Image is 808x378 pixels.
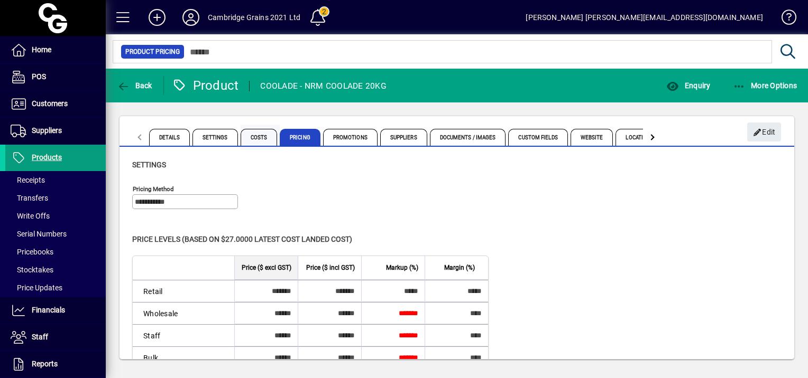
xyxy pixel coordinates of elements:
mat-label: Pricing method [133,185,174,193]
div: Cambridge Grains 2021 Ltd [208,9,300,26]
button: Enquiry [664,76,713,95]
span: Price Updates [11,283,62,292]
span: Enquiry [666,81,710,90]
a: Stocktakes [5,261,106,279]
span: POS [32,72,46,81]
td: Bulk [133,346,234,368]
button: Profile [174,8,208,27]
span: Margin (%) [444,262,475,273]
span: Write Offs [11,212,50,220]
span: Website [571,129,613,146]
span: Back [117,81,152,90]
button: Add [140,8,174,27]
td: Staff [133,324,234,346]
span: Settings [192,129,238,146]
a: Suppliers [5,118,106,144]
a: POS [5,64,106,90]
span: Locations [616,129,664,146]
a: Home [5,37,106,63]
span: Products [32,153,62,162]
button: More Options [730,76,800,95]
a: Write Offs [5,207,106,225]
span: Customers [32,99,68,108]
div: Product [172,77,239,94]
span: Suppliers [32,126,62,135]
a: Price Updates [5,279,106,297]
button: Edit [747,122,781,141]
span: Receipts [11,176,45,184]
span: Financials [32,306,65,314]
a: Reports [5,351,106,377]
span: Markup (%) [386,262,418,273]
a: Customers [5,91,106,117]
span: Transfers [11,194,48,202]
span: Home [32,45,51,54]
span: Promotions [323,129,378,146]
a: Transfers [5,189,106,207]
td: Wholesale [133,302,234,324]
span: Reports [32,360,58,368]
span: Pricing [280,129,320,146]
a: Staff [5,324,106,351]
span: Staff [32,333,48,341]
span: Settings [132,160,166,169]
a: Receipts [5,171,106,189]
span: Suppliers [380,129,427,146]
span: Price levels (based on $27.0000 Latest cost landed cost) [132,235,352,243]
a: Financials [5,297,106,324]
a: Pricebooks [5,243,106,261]
span: Serial Numbers [11,230,67,238]
div: COOLADE - NRM COOLADE 20KG [260,78,387,94]
span: Details [149,129,190,146]
span: Price ($ incl GST) [306,262,355,273]
a: Knowledge Base [774,2,795,36]
span: Documents / Images [430,129,506,146]
span: Level [143,262,158,273]
span: Price ($ excl GST) [242,262,291,273]
span: More Options [733,81,797,90]
button: Back [114,76,155,95]
td: Retail [133,280,234,302]
span: Pricebooks [11,248,53,256]
span: Product Pricing [125,46,180,57]
div: [PERSON_NAME] [PERSON_NAME][EMAIL_ADDRESS][DOMAIN_NAME] [526,9,763,26]
span: Stocktakes [11,266,53,274]
span: Custom Fields [508,129,567,146]
span: Edit [753,124,776,141]
a: Serial Numbers [5,225,106,243]
span: Costs [241,129,278,146]
app-page-header-button: Back [106,76,164,95]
